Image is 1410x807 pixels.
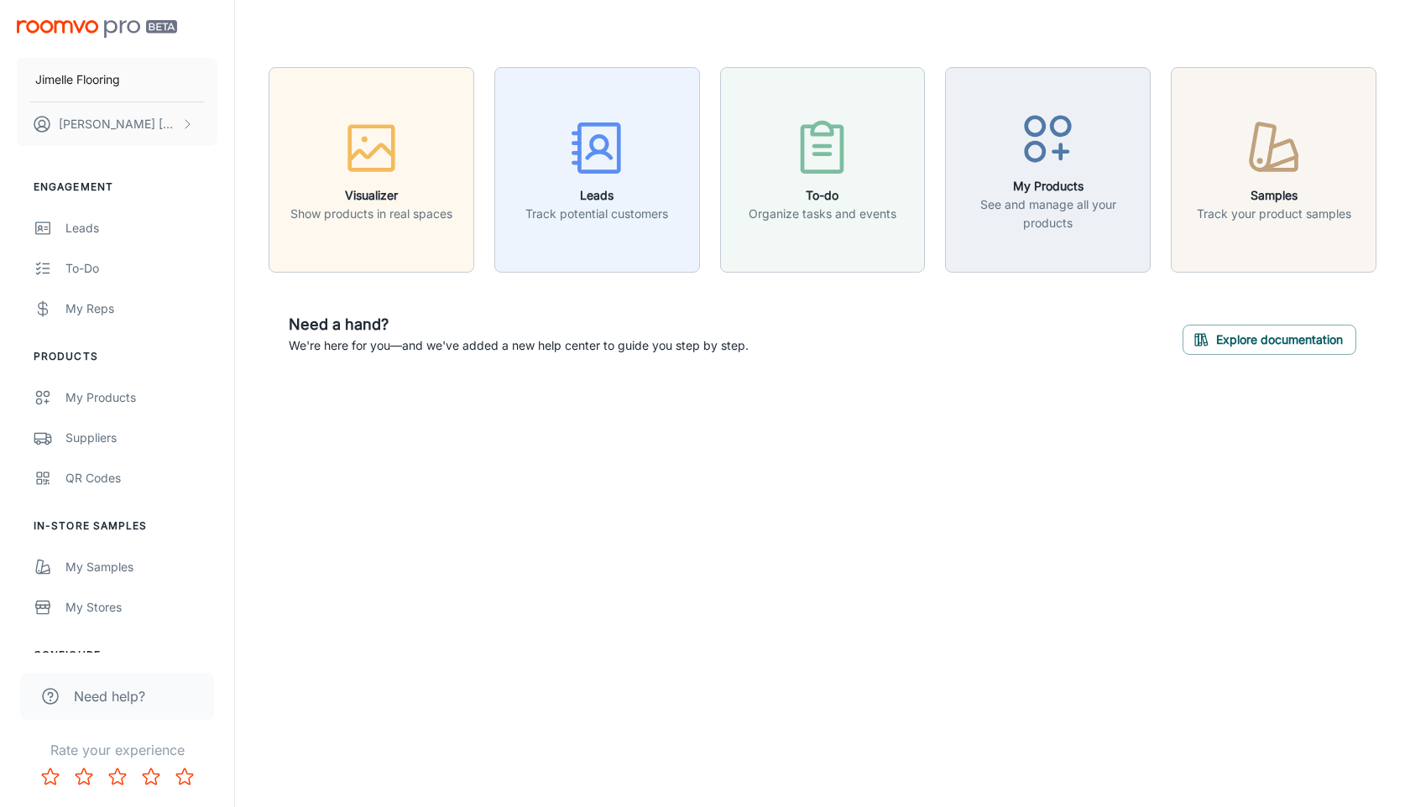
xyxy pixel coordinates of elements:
button: My ProductsSee and manage all your products [945,67,1151,273]
p: Show products in real spaces [290,205,452,223]
button: LeadsTrack potential customers [494,67,700,273]
p: Organize tasks and events [749,205,896,223]
button: Jimelle Flooring [17,58,217,102]
a: To-doOrganize tasks and events [720,160,926,177]
h6: Visualizer [290,186,452,205]
button: SamplesTrack your product samples [1171,67,1376,273]
p: See and manage all your products [956,195,1140,232]
div: My Reps [65,299,217,318]
h6: To-do [749,186,896,205]
h6: Samples [1197,186,1351,205]
div: Suppliers [65,429,217,447]
h6: My Products [956,177,1140,195]
div: My Products [65,388,217,407]
p: We're here for you—and we've added a new help center to guide you step by step. [289,336,749,355]
p: Track your product samples [1197,205,1351,223]
button: [PERSON_NAME] [PERSON_NAME] [17,102,217,146]
img: Roomvo PRO Beta [17,20,177,38]
a: SamplesTrack your product samples [1171,160,1376,177]
button: To-doOrganize tasks and events [720,67,926,273]
div: Leads [65,219,217,237]
p: Jimelle Flooring [35,70,120,89]
h6: Need a hand? [289,313,749,336]
p: [PERSON_NAME] [PERSON_NAME] [59,115,177,133]
button: Explore documentation [1183,325,1356,355]
p: Track potential customers [525,205,668,223]
div: To-do [65,259,217,278]
a: My ProductsSee and manage all your products [945,160,1151,177]
button: VisualizerShow products in real spaces [269,67,474,273]
h6: Leads [525,186,668,205]
a: LeadsTrack potential customers [494,160,700,177]
a: Explore documentation [1183,330,1356,346]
